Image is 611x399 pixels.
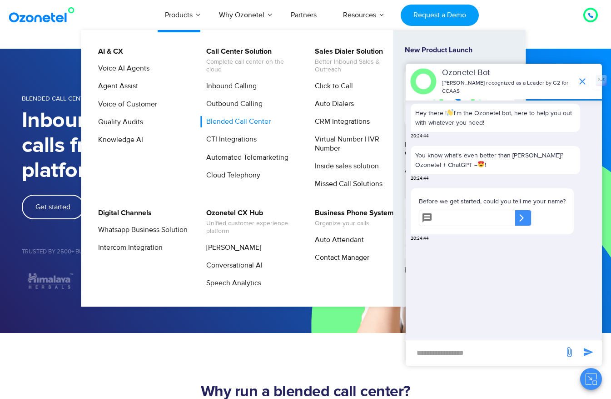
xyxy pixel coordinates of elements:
a: Inside sales solution [309,161,380,172]
a: Quality Audits [92,116,144,128]
a: Get started [22,195,84,219]
img: tab_keywords_by_traffic_grey.svg [90,53,98,60]
a: Speech Analytics [200,278,263,289]
a: Outbound Calling [200,98,264,110]
a: CTI Integrations [200,134,258,145]
p: [PERSON_NAME] recognized as a Leader by G2 for CCAAS [442,79,572,96]
a: New Product LaunchPower Instant Conversations with Customers using CXi SwitchVisit now [405,46,515,195]
h5: Trusted by 2500+ Businesses [22,249,306,255]
a: Inbound Calling [200,81,258,92]
a: Knowledge AI [92,134,144,146]
a: Voice AI Agents [92,63,151,74]
img: New-Project-17.png [405,68,515,126]
div: Image Carousel [22,273,306,289]
img: website_grey.svg [15,24,22,31]
span: send message [560,343,578,361]
a: Conversational AI [200,260,264,271]
span: Learn More [405,266,452,276]
a: Request a Demo [401,5,478,26]
span: end chat or minimize [573,72,591,91]
div: new-msg-input [410,345,559,361]
span: Unified customer experience platform [206,220,296,235]
a: Ozonetel CX HubUnified customer experience platform [200,207,297,237]
a: AI & CX [92,46,124,57]
a: Auto Attendant [309,234,365,246]
a: Learn More [405,198,515,291]
a: Intercom Integration [92,242,164,253]
a: Call Center SolutionComplete call center on the cloud [200,46,297,75]
a: Digital Channels [92,207,153,219]
span: Complete call center on the cloud [206,58,296,74]
span: 20:24:44 [411,235,429,242]
img: logo_orange.svg [15,15,22,22]
img: 😍 [478,161,484,167]
p: You know what's even better than [PERSON_NAME]? Ozonetel + ChatGPT = ! [415,151,576,170]
span: Organize your calls [315,220,394,227]
img: 👋 [447,109,453,116]
span: Get started [35,203,70,211]
div: 3 / 5 [22,273,79,289]
a: Business Phone SystemOrganize your calls [309,207,395,229]
img: AI [405,198,515,258]
span: BLENDED CALL CENTER SOLUTION [22,95,124,102]
div: v 4.0.25 [25,15,45,22]
p: Hey there ! I'm the Ozonetel bot, here to help you out with whatever you need! [415,108,576,127]
p: Before we get started, could you tell me your name? [419,197,566,206]
a: Agent Assist [92,81,139,92]
p: Ozonetel Bot [442,67,572,79]
div: Keywords by Traffic [100,54,153,60]
a: Voice of Customer [92,99,159,110]
span: send message [579,343,597,361]
a: Contact Manager [309,252,371,263]
a: Sales Dialer SolutionBetter Inbound Sales & Outreach [309,46,406,75]
a: Automated Telemarketing [200,152,290,163]
a: Virtual Number | IVR Number [309,134,406,154]
a: Click to Call [309,81,354,92]
div: Domain: [DOMAIN_NAME] [24,24,100,31]
a: Auto Dialers [309,98,355,110]
div: Domain Overview [35,54,81,60]
button: Close chat [580,368,602,390]
span: 20:24:44 [411,175,429,182]
img: tab_domain_overview_orange.svg [25,53,32,60]
span: Better Inbound Sales & Outreach [315,58,404,74]
a: CRM Integrations [309,116,371,127]
h1: Inbound & outbound calls from the same platform [22,108,306,183]
a: [PERSON_NAME] [200,242,263,253]
span: 20:24:44 [411,133,429,140]
a: Blended Call Center [200,116,272,127]
a: Whatsapp Business Solution [92,224,189,236]
span: Visit now [405,169,443,179]
a: Cloud Telephony [200,170,262,181]
a: Missed Call Solutions [309,178,384,190]
img: trusted9 [27,273,73,289]
img: header [410,68,437,95]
